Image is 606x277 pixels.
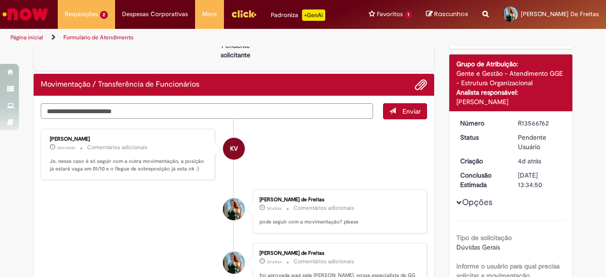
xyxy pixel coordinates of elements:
[453,133,511,142] dt: Status
[453,156,511,166] dt: Criação
[518,157,541,165] span: 4d atrás
[259,250,417,256] div: [PERSON_NAME] de Freitas
[405,11,412,19] span: 1
[426,10,468,19] a: Rascunhos
[518,157,541,165] time: 25/09/2025 13:59:27
[223,198,245,220] div: Jessica Nadolni de Freitas
[456,69,566,88] div: Gente e Gestão - Atendimento GGE - Estrutura Organizacional
[456,233,512,242] b: Tipo de solicitação
[87,143,148,152] small: Comentários adicionais
[50,158,207,172] p: Je, nesse caso é só seguir com a outra movimentação, a posição já estará vaga em 01/10 e o flegue...
[57,145,75,151] time: 29/09/2025 08:59:27
[1,5,50,24] img: ServiceNow
[267,206,282,211] span: 3d atrás
[518,156,562,166] div: 25/09/2025 13:59:27
[230,137,238,160] span: KV
[41,103,373,119] textarea: Digite sua mensagem aqui...
[65,9,98,19] span: Requisições
[456,97,566,107] div: [PERSON_NAME]
[50,136,207,142] div: [PERSON_NAME]
[518,170,562,189] div: [DATE] 13:34:50
[453,118,511,128] dt: Número
[202,9,217,19] span: More
[122,9,188,19] span: Despesas Corporativas
[223,138,245,160] div: Karine Vieira
[231,7,257,21] img: click_logo_yellow_360x200.png
[294,204,354,212] small: Comentários adicionais
[521,10,599,18] span: [PERSON_NAME] De Freitas
[456,243,500,251] span: Dúvidas Gerais
[267,259,282,265] time: 26/09/2025 14:29:38
[377,9,403,19] span: Favoritos
[456,59,566,69] div: Grupo de Atribuição:
[456,88,566,97] div: Analista responsável:
[100,11,108,19] span: 2
[41,80,199,89] h2: Movimentação / Transferência de Funcionários Histórico de tíquete
[267,259,282,265] span: 3d atrás
[453,170,511,189] dt: Conclusão Estimada
[267,206,282,211] time: 26/09/2025 14:30:01
[294,258,354,266] small: Comentários adicionais
[57,145,75,151] span: 36m atrás
[415,79,427,91] button: Adicionar anexos
[10,34,43,41] a: Página inicial
[434,9,468,18] span: Rascunhos
[383,103,427,119] button: Enviar
[213,41,258,60] p: Pendente solicitante
[518,133,562,152] div: Pendente Usuário
[402,107,421,116] span: Enviar
[7,29,397,46] ul: Trilhas de página
[63,34,134,41] a: Formulário de Atendimento
[302,9,325,21] p: +GenAi
[518,118,562,128] div: R13566762
[223,252,245,274] div: Jessica Nadolni de Freitas
[271,9,325,21] div: Padroniza
[259,218,417,226] p: pode seguir com a movimentação? please
[259,197,417,203] div: [PERSON_NAME] de Freitas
